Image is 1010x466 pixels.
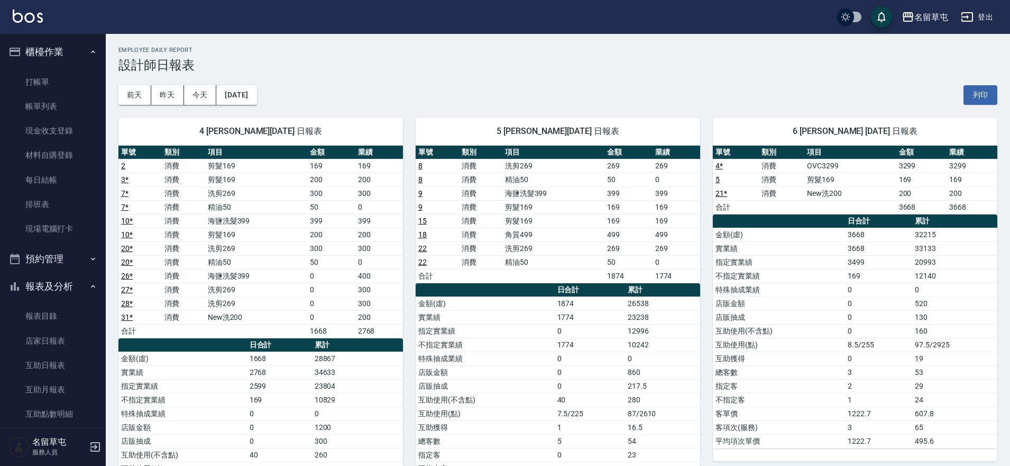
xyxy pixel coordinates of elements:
a: 全店業績分析表 [4,427,102,451]
td: 97.5/2925 [912,338,997,352]
td: 店販金額 [118,420,247,434]
td: 客單價 [713,407,845,420]
td: 32215 [912,228,997,241]
a: 2 [121,162,125,170]
a: 5 [715,175,720,184]
td: 169 [604,214,652,228]
a: 8 [418,162,423,170]
a: 15 [418,217,427,225]
td: 實業績 [416,310,555,324]
td: 50 [604,255,652,269]
td: 精油50 [502,173,605,186]
td: 指定實業績 [416,324,555,338]
td: 消費 [162,255,205,269]
button: 預約管理 [4,245,102,273]
td: 店販抽成 [118,434,247,448]
td: 607.8 [912,407,997,420]
th: 單號 [713,146,759,159]
p: 服務人員 [32,447,86,457]
td: 0 [247,407,312,420]
h5: 名留草屯 [32,437,86,447]
a: 店家日報表 [4,329,102,353]
td: 消費 [162,310,205,324]
td: 169 [247,393,312,407]
td: 消費 [759,173,805,186]
td: 0 [555,352,625,365]
td: 指定客 [416,448,555,462]
td: 消費 [759,159,805,173]
a: 帳單列表 [4,94,102,119]
td: 海鹽洗髮399 [502,186,605,200]
td: 1874 [555,297,625,310]
td: 客項次(服務) [713,420,845,434]
td: 300 [307,186,355,200]
a: 報表目錄 [4,304,102,328]
td: 3299 [896,159,947,173]
table: a dense table [713,146,997,214]
td: 0 [307,269,355,283]
td: 200 [355,310,403,324]
td: 169 [845,269,912,283]
td: 300 [312,434,403,448]
th: 項目 [502,146,605,159]
td: 0 [247,420,312,434]
td: 200 [307,173,355,186]
td: 1668 [247,352,312,365]
td: 互助使用(不含點) [416,393,555,407]
td: 指定實業績 [713,255,845,269]
td: 消費 [162,186,205,200]
td: 海鹽洗髮399 [205,214,308,228]
a: 9 [418,203,423,211]
td: 互助獲得 [416,420,555,434]
td: 剪髮169 [502,214,605,228]
td: OVC3299 [804,159,896,173]
td: 269 [653,159,700,173]
th: 金額 [604,146,652,159]
img: Person [8,436,30,458]
td: 消費 [459,200,502,214]
button: 櫃檯作業 [4,38,102,66]
td: 互助使用(不含點) [118,448,247,462]
td: 65 [912,420,997,434]
td: 860 [625,365,700,379]
td: 洗剪269 [502,241,605,255]
td: 23 [625,448,700,462]
td: 50 [307,255,355,269]
td: 160 [912,324,997,338]
td: 合計 [416,269,459,283]
td: 海鹽洗髮399 [205,269,308,283]
td: 不指定客 [713,393,845,407]
td: 520 [912,297,997,310]
td: 200 [947,186,997,200]
td: 店販抽成 [416,379,555,393]
td: 合計 [713,200,759,214]
th: 日合計 [845,214,912,228]
td: 3 [845,420,912,434]
td: 0 [845,310,912,324]
td: 1668 [307,324,355,338]
td: 300 [307,241,355,255]
button: 列印 [963,85,997,105]
td: 40 [247,448,312,462]
th: 日合計 [555,283,625,297]
td: 7.5/225 [555,407,625,420]
td: 23804 [312,379,403,393]
th: 金額 [896,146,947,159]
a: 8 [418,175,423,184]
td: 互助獲得 [713,352,845,365]
td: 26538 [625,297,700,310]
button: 前天 [118,85,151,105]
td: 12140 [912,269,997,283]
td: 精油50 [502,255,605,269]
td: 剪髮169 [205,173,308,186]
td: 金額(虛) [416,297,555,310]
a: 18 [418,230,427,239]
td: 16.5 [625,420,700,434]
a: 互助日報表 [4,353,102,378]
td: 169 [307,159,355,173]
th: 累計 [912,214,997,228]
td: 剪髮169 [205,159,308,173]
a: 22 [418,258,427,266]
td: 0 [247,434,312,448]
th: 金額 [307,146,355,159]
